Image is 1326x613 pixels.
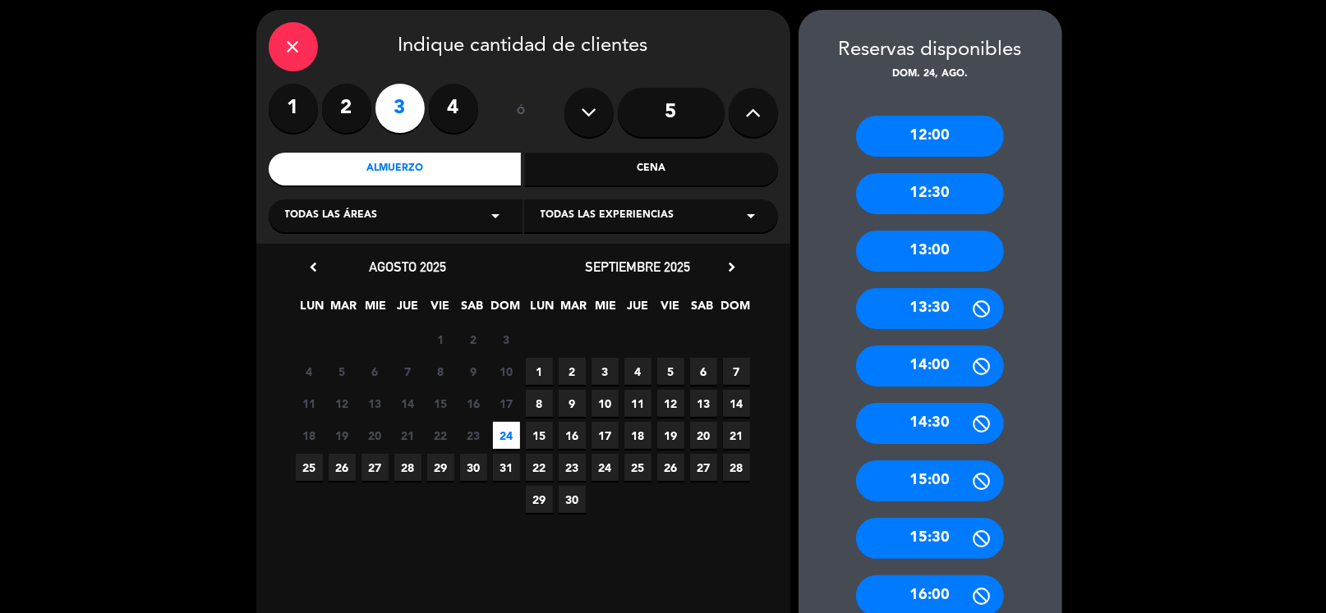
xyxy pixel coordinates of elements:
[361,454,389,481] span: 27
[298,296,325,323] span: LUN
[657,358,684,385] span: 5
[329,390,356,417] span: 12
[296,422,323,449] span: 18
[296,454,323,481] span: 25
[624,454,651,481] span: 25
[375,84,425,133] label: 3
[657,390,684,417] span: 12
[799,66,1062,83] div: dom. 24, ago.
[624,422,651,449] span: 18
[742,206,762,226] i: arrow_drop_down
[526,454,553,481] span: 22
[269,22,778,71] div: Indique cantidad de clientes
[394,358,421,385] span: 7
[427,326,454,353] span: 1
[560,296,587,323] span: MAR
[493,390,520,417] span: 17
[856,460,1004,501] div: 15:00
[394,454,421,481] span: 28
[526,390,553,417] span: 8
[592,390,619,417] span: 10
[688,296,716,323] span: SAB
[460,422,487,449] span: 23
[656,296,684,323] span: VIE
[361,390,389,417] span: 13
[856,518,1004,559] div: 15:30
[559,486,586,513] span: 30
[460,358,487,385] span: 9
[362,296,389,323] span: MIE
[306,258,323,276] i: chevron_left
[427,390,454,417] span: 15
[592,296,619,323] span: MIE
[429,84,478,133] label: 4
[486,206,506,226] i: arrow_drop_down
[329,422,356,449] span: 19
[559,454,586,481] span: 23
[427,358,454,385] span: 8
[394,296,421,323] span: JUE
[690,358,717,385] span: 6
[490,296,518,323] span: DOM
[856,231,1004,272] div: 13:00
[657,422,684,449] span: 19
[283,37,303,57] i: close
[495,84,548,141] div: ó
[525,153,778,185] div: Cena
[269,84,318,133] label: 1
[330,296,357,323] span: MAR
[721,296,748,323] span: DOM
[361,358,389,385] span: 6
[493,358,520,385] span: 10
[624,296,651,323] span: JUE
[493,422,520,449] span: 24
[690,390,717,417] span: 13
[559,390,586,417] span: 9
[592,454,619,481] span: 24
[460,454,487,481] span: 30
[723,454,750,481] span: 28
[657,454,684,481] span: 26
[296,358,323,385] span: 4
[427,422,454,449] span: 22
[329,454,356,481] span: 26
[592,422,619,449] span: 17
[394,390,421,417] span: 14
[856,403,1004,444] div: 14:30
[723,390,750,417] span: 14
[799,34,1062,66] div: Reservas disponibles
[460,326,487,353] span: 2
[322,84,371,133] label: 2
[526,358,553,385] span: 1
[624,358,651,385] span: 4
[690,454,717,481] span: 27
[361,422,389,449] span: 20
[285,208,378,224] span: Todas las áreas
[458,296,486,323] span: SAB
[370,258,447,275] span: agosto 2025
[723,358,750,385] span: 7
[426,296,454,323] span: VIE
[586,258,691,275] span: septiembre 2025
[690,422,717,449] span: 20
[526,422,553,449] span: 15
[329,358,356,385] span: 5
[856,345,1004,387] div: 14:00
[856,116,1004,157] div: 12:00
[559,422,586,449] span: 16
[493,326,520,353] span: 3
[269,153,522,185] div: Almuerzo
[541,208,675,224] span: Todas las experiencias
[592,358,619,385] span: 3
[427,454,454,481] span: 29
[559,358,586,385] span: 2
[296,390,323,417] span: 11
[624,390,651,417] span: 11
[856,288,1004,329] div: 13:30
[528,296,555,323] span: LUN
[394,422,421,449] span: 21
[493,454,520,481] span: 31
[460,390,487,417] span: 16
[856,173,1004,214] div: 12:30
[724,258,741,276] i: chevron_right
